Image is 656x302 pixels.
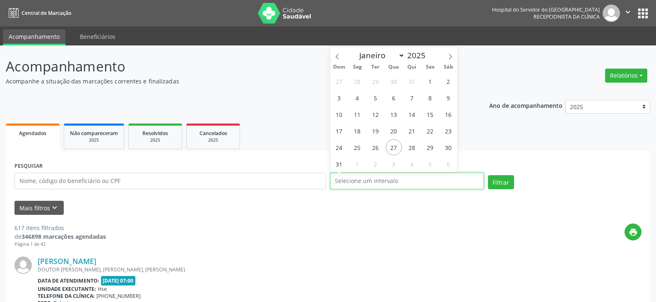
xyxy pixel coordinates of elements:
[22,233,106,240] strong: 346898 marcações agendadas
[368,139,384,155] span: Agosto 26, 2025
[440,106,457,122] span: Agosto 16, 2025
[135,137,176,143] div: 2025
[404,90,420,106] span: Agosto 7, 2025
[404,73,420,89] span: Julho 31, 2025
[404,156,420,172] span: Setembro 4, 2025
[386,106,402,122] span: Agosto 13, 2025
[98,285,107,292] span: Hse
[349,106,365,122] span: Agosto 11, 2025
[440,123,457,139] span: Agosto 23, 2025
[3,29,65,45] a: Acompanhamento
[405,50,432,61] input: Year
[489,100,562,110] p: Ano de acompanhamento
[349,90,365,106] span: Agosto 4, 2025
[386,73,402,89] span: Julho 30, 2025
[22,10,71,17] span: Central de Marcação
[74,29,121,44] a: Beneficiários
[623,7,632,17] i: 
[348,64,366,70] span: Seg
[14,257,32,274] img: img
[403,64,421,70] span: Qui
[14,241,106,248] div: Página 1 de 42
[605,69,647,83] button: Relatórios
[404,106,420,122] span: Agosto 14, 2025
[38,257,96,266] a: [PERSON_NAME]
[38,277,99,284] b: Data de atendimento:
[440,73,457,89] span: Agosto 2, 2025
[14,232,106,241] div: de
[492,6,600,13] div: Hospital do Servidor do [GEOGRAPHIC_DATA]
[6,77,457,86] p: Acompanhe a situação das marcações correntes e finalizadas
[142,130,168,137] span: Resolvidos
[331,106,347,122] span: Agosto 10, 2025
[603,5,620,22] img: img
[70,130,118,137] span: Não compareceram
[356,50,405,61] select: Month
[422,106,438,122] span: Agosto 15, 2025
[422,123,438,139] span: Agosto 22, 2025
[349,123,365,139] span: Agosto 18, 2025
[6,6,71,20] a: Central de Marcação
[192,137,234,143] div: 2025
[349,139,365,155] span: Agosto 25, 2025
[331,139,347,155] span: Agosto 24, 2025
[488,175,514,189] button: Filtrar
[14,160,43,173] label: PESQUISAR
[636,6,650,21] button: apps
[331,123,347,139] span: Agosto 17, 2025
[50,203,59,212] i: keyboard_arrow_down
[330,64,348,70] span: Dom
[38,285,96,292] b: Unidade executante:
[6,56,457,77] p: Acompanhamento
[620,5,636,22] button: 
[440,156,457,172] span: Setembro 6, 2025
[533,13,600,20] span: Recepcionista da clínica
[14,224,106,232] div: 617 itens filtrados
[386,123,402,139] span: Agosto 20, 2025
[331,90,347,106] span: Agosto 3, 2025
[386,139,402,155] span: Agosto 27, 2025
[386,156,402,172] span: Setembro 3, 2025
[440,90,457,106] span: Agosto 9, 2025
[96,292,141,300] span: [PHONE_NUMBER]
[368,123,384,139] span: Agosto 19, 2025
[331,73,347,89] span: Julho 27, 2025
[331,156,347,172] span: Agosto 31, 2025
[404,139,420,155] span: Agosto 28, 2025
[101,276,136,285] span: [DATE] 07:00
[368,73,384,89] span: Julho 29, 2025
[422,73,438,89] span: Agosto 1, 2025
[629,228,638,237] i: print
[368,106,384,122] span: Agosto 12, 2025
[38,266,517,273] div: DOUTOR [PERSON_NAME], [PERSON_NAME], [PERSON_NAME]
[38,292,95,300] b: Telefone da clínica:
[70,137,118,143] div: 2025
[14,201,64,215] button: Mais filtroskeyboard_arrow_down
[422,139,438,155] span: Agosto 29, 2025
[330,173,484,189] input: Selecione um intervalo
[19,130,46,137] span: Agendados
[368,90,384,106] span: Agosto 5, 2025
[422,90,438,106] span: Agosto 8, 2025
[439,64,457,70] span: Sáb
[384,64,403,70] span: Qua
[349,156,365,172] span: Setembro 1, 2025
[625,224,642,240] button: print
[440,139,457,155] span: Agosto 30, 2025
[422,156,438,172] span: Setembro 5, 2025
[421,64,439,70] span: Sex
[14,173,326,189] input: Nome, código do beneficiário ou CPF
[386,90,402,106] span: Agosto 6, 2025
[199,130,227,137] span: Cancelados
[404,123,420,139] span: Agosto 21, 2025
[368,156,384,172] span: Setembro 2, 2025
[349,73,365,89] span: Julho 28, 2025
[366,64,384,70] span: Ter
